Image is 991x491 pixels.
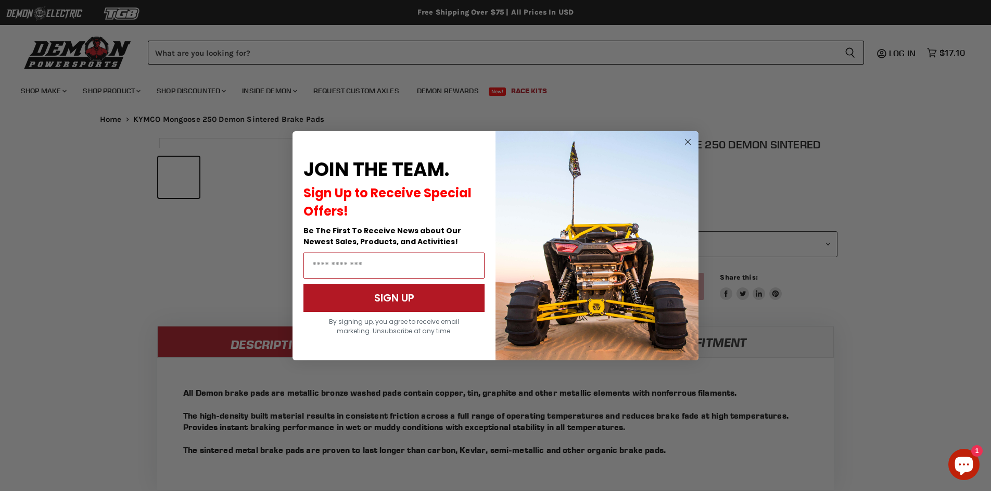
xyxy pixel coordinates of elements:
span: JOIN THE TEAM. [303,156,449,183]
span: By signing up, you agree to receive email marketing. Unsubscribe at any time. [329,317,459,335]
button: Close dialog [681,135,694,148]
button: SIGN UP [303,284,485,312]
inbox-online-store-chat: Shopify online store chat [945,449,983,483]
img: a9095488-b6e7-41ba-879d-588abfab540b.jpeg [496,131,698,360]
input: Email Address [303,253,485,279]
span: Sign Up to Receive Special Offers! [303,184,472,220]
span: Be The First To Receive News about Our Newest Sales, Products, and Activities! [303,225,461,247]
